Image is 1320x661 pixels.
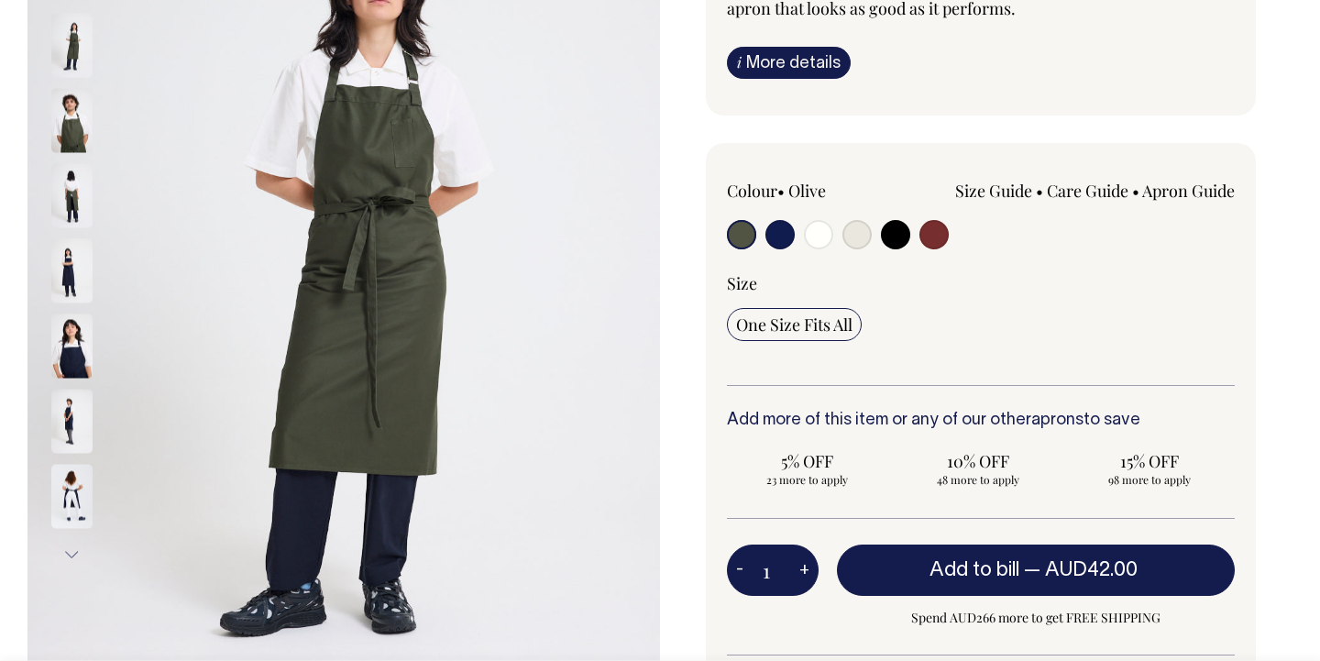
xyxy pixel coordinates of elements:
[1024,561,1142,579] span: —
[1031,413,1083,428] a: aprons
[51,314,93,379] img: dark-navy
[1142,180,1235,202] a: Apron Guide
[51,390,93,454] img: dark-navy
[1078,472,1220,487] span: 98 more to apply
[51,164,93,228] img: olive
[929,561,1019,579] span: Add to bill
[907,450,1050,472] span: 10% OFF
[837,607,1235,629] span: Spend AUD266 more to get FREE SHIPPING
[51,239,93,303] img: dark-navy
[837,545,1235,596] button: Add to bill —AUD42.00
[1045,561,1138,579] span: AUD42.00
[777,180,785,202] span: •
[51,14,93,78] img: olive
[727,308,862,341] input: One Size Fits All
[1069,445,1229,492] input: 15% OFF 98 more to apply
[788,180,826,202] label: Olive
[1078,450,1220,472] span: 15% OFF
[1047,180,1128,202] a: Care Guide
[737,52,742,72] span: i
[58,534,85,576] button: Next
[736,314,852,336] span: One Size Fits All
[1036,180,1043,202] span: •
[727,552,753,589] button: -
[51,89,93,153] img: olive
[727,445,887,492] input: 5% OFF 23 more to apply
[727,272,1235,294] div: Size
[1132,180,1139,202] span: •
[736,472,878,487] span: 23 more to apply
[736,450,878,472] span: 5% OFF
[727,47,851,79] a: iMore details
[898,445,1059,492] input: 10% OFF 48 more to apply
[727,412,1235,430] h6: Add more of this item or any of our other to save
[790,552,819,589] button: +
[907,472,1050,487] span: 48 more to apply
[51,465,93,529] img: dark-navy
[955,180,1032,202] a: Size Guide
[727,180,930,202] div: Colour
